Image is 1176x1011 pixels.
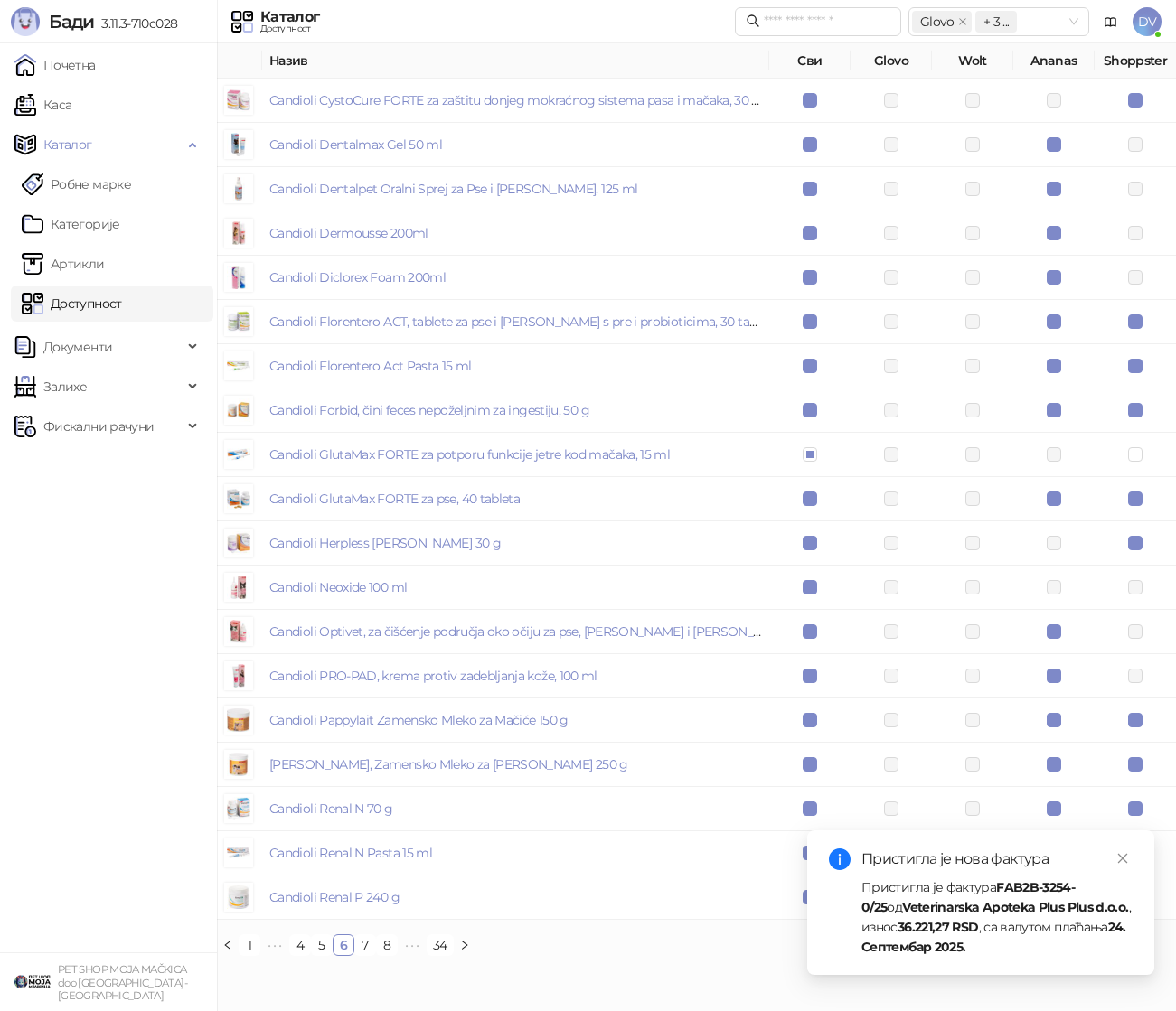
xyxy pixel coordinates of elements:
[269,535,501,551] a: Candioli Herpless [PERSON_NAME] 30 g
[224,174,253,203] img: Slika
[851,43,932,79] th: Glovo
[269,402,589,418] a: Candioli Forbid, čini feces nepoželjnim za ingestiju, 50 g
[861,848,1133,870] div: Пристигла је нова фактура
[333,934,354,956] li: 6
[43,408,154,445] span: Фискални рачуни
[217,934,239,956] li: Претходна страна
[1095,43,1176,79] th: Shoppster
[898,919,979,935] strong: 36.221,27 RSD
[14,47,96,83] a: Почетна
[861,919,1126,955] strong: 24. Септембар 2025.
[222,940,233,950] span: left
[224,484,253,513] img: Slika
[224,351,253,380] img: Slika
[22,166,131,202] a: Робне марке
[43,369,87,405] span: Залихе
[269,889,400,905] a: Candioli Renal P 240 g
[454,934,475,956] li: Следећа страна
[1113,848,1133,868] a: Close
[975,11,1018,33] span: + 3 ...
[829,848,851,870] span: info-circle
[269,314,778,330] a: Candioli Florentero ACT, tablete za pse i [PERSON_NAME] s pre i probioticima, 30 tableta
[224,86,253,115] img: Slika
[43,126,92,163] span: Каталог
[224,307,253,336] img: Slika
[262,43,769,79] th: Назив
[260,24,320,33] div: Доступност
[269,491,520,507] a: Candioli GlutaMax FORTE za pse, 40 tableta
[224,573,253,602] img: Slika
[1116,852,1129,865] span: close
[312,935,332,955] a: 5
[912,11,972,33] span: Glovo
[958,17,967,26] span: close
[269,712,569,728] a: Candioli Pappylait Zamensko Mleko za Mačiće 150 g
[334,935,353,955] a: 6
[289,934,311,956] li: 4
[22,286,122,322] a: Доступност
[224,838,253,867] img: Slika
[459,940,470,950] span: right
[355,935,375,955] a: 7
[239,934,260,956] li: 1
[269,668,597,684] a: Candioli PRO-PAD, krema protiv zadebljanja kože, 100 ml
[377,935,397,955] a: 8
[224,130,253,159] img: Slika
[224,706,253,735] img: Slika
[269,269,446,286] a: Candioli Diclorex Foam 200ml
[22,206,120,242] a: Категорије
[1133,7,1162,36] span: DV
[454,934,475,956] button: right
[902,899,1128,915] strong: Veterinarska Apoteka Plus Plus d.o.o.
[983,12,1010,32] span: + 3 ...
[14,964,51,1000] img: 64x64-companyLogo-9f44b8df-f022-41eb-b7d6-300ad218de09.png
[269,446,670,463] a: Candioli GlutaMax FORTE za potporu funkcije jetre kod mačaka, 15 ml
[224,440,253,469] img: Slika
[269,800,393,817] a: Candioli Renal N 70 g
[260,934,289,956] span: •••
[240,935,259,955] a: 1
[49,11,94,33] span: Бади
[217,934,239,956] button: left
[376,934,398,956] li: 8
[224,661,253,690] img: Slika
[269,181,637,197] a: Candioli Dentalpet Oralni Sprej za Pse i [PERSON_NAME], 125 ml
[1013,43,1095,79] th: Ananas
[269,756,628,772] a: [PERSON_NAME], Zamensko Mleko za [PERSON_NAME] 250 g
[398,934,427,956] span: •••
[224,219,253,248] img: Slika
[94,15,177,32] span: 3.11.3-710c028
[1096,7,1125,36] a: Документација
[932,43,1013,79] th: Wolt
[354,934,376,956] li: 7
[14,87,71,123] a: Каса
[224,529,253,557] img: Slika
[11,7,40,36] img: Logo
[224,263,253,292] img: Slika
[269,579,407,595] a: Candioli Neoxide 100 ml
[269,136,442,153] a: Candioli Dentalmax Gel 50 ml
[224,794,253,823] img: Slika
[260,10,320,24] div: Каталог
[769,43,851,79] th: Сви
[269,358,472,374] a: Candioli Florentero Act Pasta 15 ml
[58,963,187,1002] small: PET SHOP MOJA MAČKICA doo [GEOGRAPHIC_DATA]-[GEOGRAPHIC_DATA]
[22,246,105,282] a: ArtikliАртикли
[260,934,289,956] li: Претходних 5 Страна
[269,92,771,108] a: Candioli CystoCure FORTE za zaštitu donjeg mokraćnog sistema pasa i mačaka, 30 tab
[311,934,333,956] li: 5
[224,750,253,779] img: Slika
[290,935,310,955] a: 4
[269,225,428,241] a: Candioli Dermousse 200ml
[920,12,955,32] span: Glovo
[224,396,253,425] img: Slika
[427,934,454,956] li: 34
[398,934,427,956] li: Следећих 5 Страна
[43,329,112,365] span: Документи
[428,935,453,955] a: 34
[224,883,253,912] img: Slika
[269,845,432,861] a: Candioli Renal N Pasta 15 ml
[224,617,253,646] img: Slika
[269,623,1024,640] a: Candioli Optivet, za čišćenje područja oko očiju za pse, [PERSON_NAME] i [PERSON_NAME] [DEMOGRAP...
[861,877,1133,957] div: Пристигла је фактура од , износ , са валутом плаћања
